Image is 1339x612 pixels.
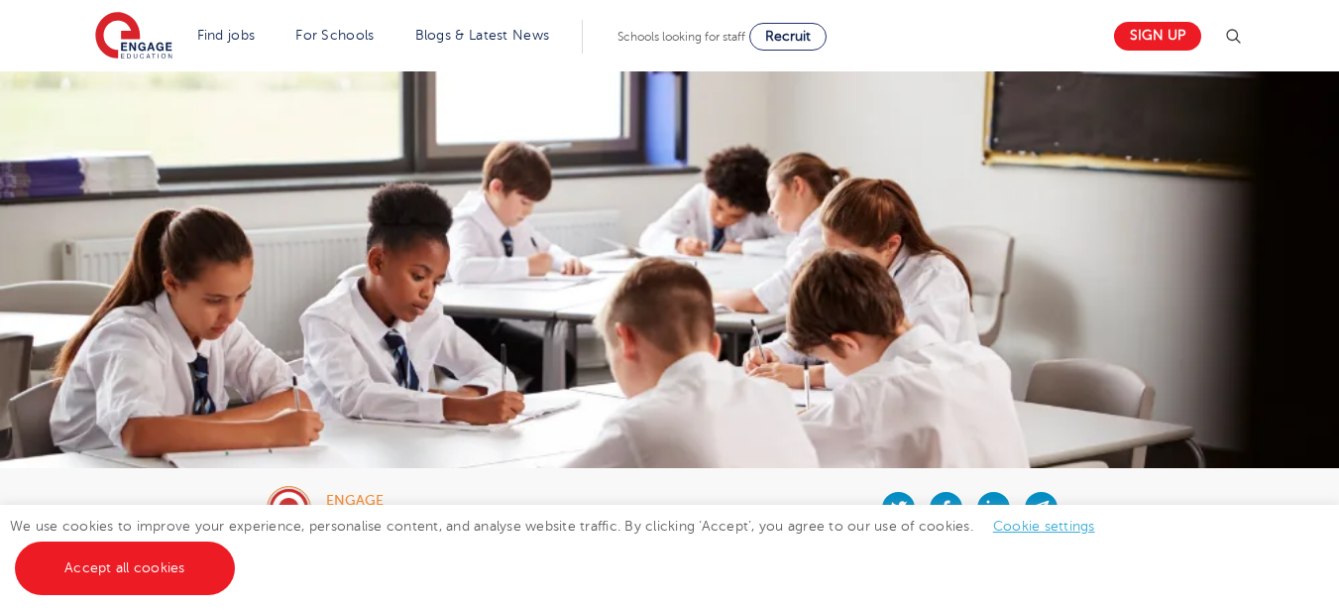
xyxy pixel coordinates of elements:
a: Cookie settings [993,519,1095,534]
span: Recruit [765,29,811,44]
div: engage [326,494,478,508]
span: Schools looking for staff [617,30,745,44]
a: Sign up [1114,22,1201,51]
a: Accept all cookies [15,542,235,595]
a: Find jobs [197,28,256,43]
span: We use cookies to improve your experience, personalise content, and analyse website traffic. By c... [10,519,1115,575]
a: Recruit [749,23,827,51]
img: Engage Education [95,12,172,61]
a: For Schools [295,28,374,43]
a: Blogs & Latest News [415,28,550,43]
